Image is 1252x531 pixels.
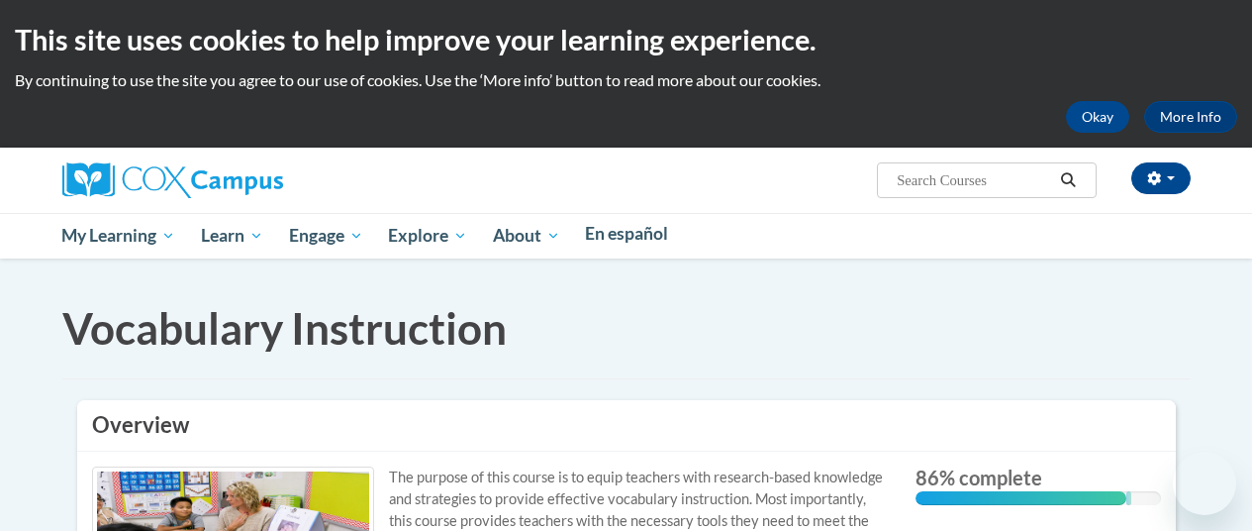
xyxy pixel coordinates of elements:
[895,168,1053,192] input: Search Courses
[61,224,175,248] span: My Learning
[62,162,283,198] img: Cox Campus
[480,213,573,259] a: About
[92,410,1161,441] h3: Overview
[289,224,363,248] span: Engage
[585,223,668,244] span: En español
[1131,162,1191,194] button: Account Settings
[915,491,1126,505] div: 86% complete
[1173,452,1236,515] iframe: Button to launch messaging window
[15,20,1237,59] h2: This site uses cookies to help improve your learning experience.
[49,213,189,259] a: My Learning
[62,302,507,354] span: Vocabulary Instruction
[276,213,376,259] a: Engage
[201,224,263,248] span: Learn
[15,69,1237,91] p: By continuing to use the site you agree to our use of cookies. Use the ‘More info’ button to read...
[1059,173,1077,188] i: 
[188,213,276,259] a: Learn
[493,224,560,248] span: About
[388,224,467,248] span: Explore
[573,213,682,255] a: En español
[915,467,1161,488] label: 86% complete
[1066,101,1129,133] button: Okay
[375,213,480,259] a: Explore
[48,213,1205,259] div: Main menu
[1144,101,1237,133] a: More Info
[62,170,283,187] a: Cox Campus
[1126,491,1131,505] div: 0.001%
[1053,168,1083,192] button: Search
